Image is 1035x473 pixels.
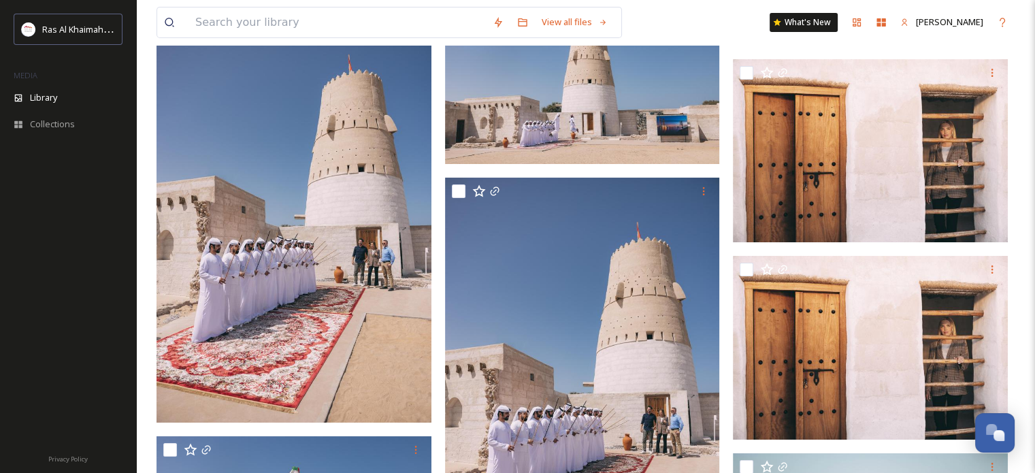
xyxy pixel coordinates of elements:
[48,450,88,466] a: Privacy Policy
[733,256,1008,440] img: Al Jazeera Al Hamra .jpg
[733,59,1008,243] img: Al Jazirah Al Hamra .jpg
[975,413,1015,453] button: Open Chat
[42,22,235,35] span: Ras Al Khaimah Tourism Development Authority
[30,91,57,104] span: Library
[188,7,486,37] input: Search your library
[14,70,37,80] span: MEDIA
[916,16,983,28] span: [PERSON_NAME]
[770,13,838,32] a: What's New
[535,9,614,35] a: View all files
[22,22,35,36] img: Logo_RAKTDA_RGB-01.png
[30,118,75,131] span: Collections
[48,455,88,463] span: Privacy Policy
[893,9,990,35] a: [PERSON_NAME]
[157,10,431,423] img: Al Jazirah Al Hamra.jpg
